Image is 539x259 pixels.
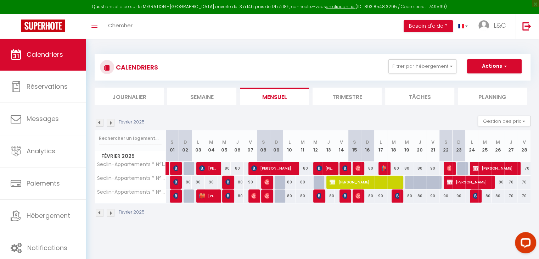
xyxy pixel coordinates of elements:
[99,132,162,145] input: Rechercher un logement...
[262,139,265,145] abbr: S
[478,130,492,162] th: 25
[447,161,451,175] span: [PERSON_NAME]
[95,88,164,105] li: Journalier
[473,189,477,203] span: [PERSON_NAME]
[444,139,447,145] abbr: S
[522,22,531,31] img: logout
[209,139,213,145] abbr: M
[471,139,473,145] abbr: L
[400,189,413,203] div: 80
[400,162,413,175] div: 80
[405,139,409,145] abbr: M
[426,162,439,175] div: 90
[179,176,192,189] div: 80
[27,147,55,155] span: Analytics
[340,139,343,145] abbr: V
[447,175,490,189] span: [PERSON_NAME]
[387,130,400,162] th: 18
[264,189,269,203] span: [PERSON_NAME]
[264,175,269,189] span: [PERSON_NAME]
[222,139,226,145] abbr: M
[236,139,239,145] abbr: J
[95,151,165,161] span: Février 2025
[199,161,217,175] span: [PERSON_NAME]
[494,21,506,30] span: L&C
[413,189,426,203] div: 80
[251,189,256,203] span: Adil El Bidaoui
[103,14,138,39] a: Chercher
[413,130,426,162] th: 20
[316,161,334,175] span: [PERSON_NAME]
[270,130,283,162] th: 09
[231,130,244,162] th: 06
[166,130,179,162] th: 01
[478,116,530,126] button: Gestion des prix
[355,189,360,203] span: [PERSON_NAME]
[392,139,396,145] abbr: M
[353,139,356,145] abbr: S
[27,179,60,188] span: Paiements
[173,161,178,175] span: [PERSON_NAME]
[483,139,487,145] abbr: M
[283,189,296,203] div: 80
[249,139,252,145] abbr: V
[452,130,465,162] th: 23
[509,229,539,259] iframe: LiveChat chat widget
[387,162,400,175] div: 80
[473,161,516,175] span: [PERSON_NAME]
[313,139,318,145] abbr: M
[197,139,199,145] abbr: L
[301,139,305,145] abbr: M
[426,189,439,203] div: 90
[96,176,167,181] span: Seclin-Appartements * N°2 * 36m²
[342,161,347,175] span: [PERSON_NAME]
[380,139,382,145] abbr: L
[439,130,453,162] th: 22
[27,50,63,59] span: Calendriers
[108,22,133,29] span: Chercher
[275,139,278,145] abbr: D
[457,139,461,145] abbr: D
[504,130,517,162] th: 27
[27,82,68,91] span: Réservations
[173,189,178,203] span: [PERSON_NAME]
[355,161,360,175] span: [PERSON_NAME]
[27,243,67,252] span: Notifications
[431,139,434,145] abbr: V
[96,162,167,167] span: Seclin-Appartements * N°1 * 27m²
[205,130,218,162] th: 04
[496,139,500,145] abbr: M
[492,189,505,203] div: 80
[404,20,453,32] button: Besoin d'aide ?
[225,189,230,203] span: [PERSON_NAME]
[465,130,478,162] th: 24
[517,162,530,175] div: 70
[326,4,355,10] a: en cliquant ici
[199,189,217,203] span: [PERSON_NAME]
[27,211,70,220] span: Hébergement
[167,88,236,105] li: Semaine
[313,88,382,105] li: Trimestre
[231,189,244,203] div: 80
[288,139,291,145] abbr: L
[385,88,454,105] li: Tâches
[426,130,439,162] th: 21
[492,176,505,189] div: 80
[388,59,456,73] button: Filtrer par hébergement
[192,130,205,162] th: 03
[473,14,515,39] a: ... L&C
[374,130,387,162] th: 17
[374,189,387,203] div: 90
[413,162,426,175] div: 80
[257,130,270,162] th: 08
[478,20,489,31] img: ...
[322,130,335,162] th: 13
[184,139,187,145] abbr: D
[119,209,145,216] p: Février 2025
[316,189,321,203] span: [PERSON_NAME]
[119,119,145,126] p: Février 2025
[517,130,530,162] th: 28
[400,130,413,162] th: 19
[166,162,169,175] a: [PERSON_NAME]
